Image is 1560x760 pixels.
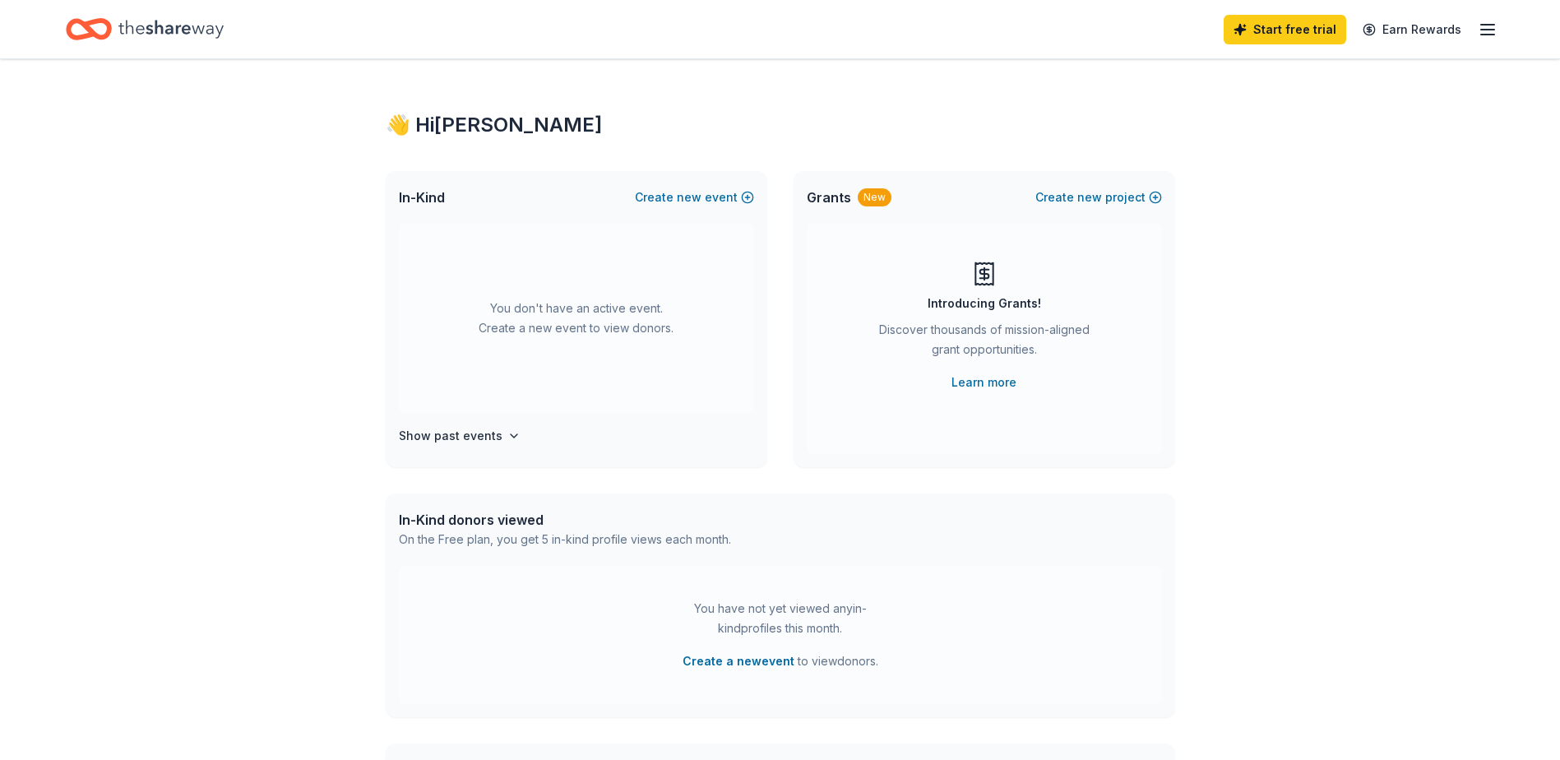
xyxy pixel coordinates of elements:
button: Createnewproject [1035,188,1162,207]
span: to view donors . [683,651,878,671]
button: Show past events [399,426,521,446]
div: You have not yet viewed any in-kind profiles this month. [678,599,883,638]
div: In-Kind donors viewed [399,510,731,530]
span: new [1077,188,1102,207]
a: Learn more [951,373,1016,392]
span: new [677,188,701,207]
div: You don't have an active event. Create a new event to view donors. [399,224,754,413]
span: Grants [807,188,851,207]
a: Home [66,10,224,49]
div: 👋 Hi [PERSON_NAME] [386,112,1175,138]
div: On the Free plan, you get 5 in-kind profile views each month. [399,530,731,549]
a: Earn Rewards [1353,15,1471,44]
h4: Show past events [399,426,502,446]
div: Introducing Grants! [928,294,1041,313]
div: New [858,188,891,206]
button: Createnewevent [635,188,754,207]
button: Create a newevent [683,651,794,671]
a: Start free trial [1224,15,1346,44]
div: Discover thousands of mission-aligned grant opportunities. [873,320,1096,366]
span: In-Kind [399,188,445,207]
